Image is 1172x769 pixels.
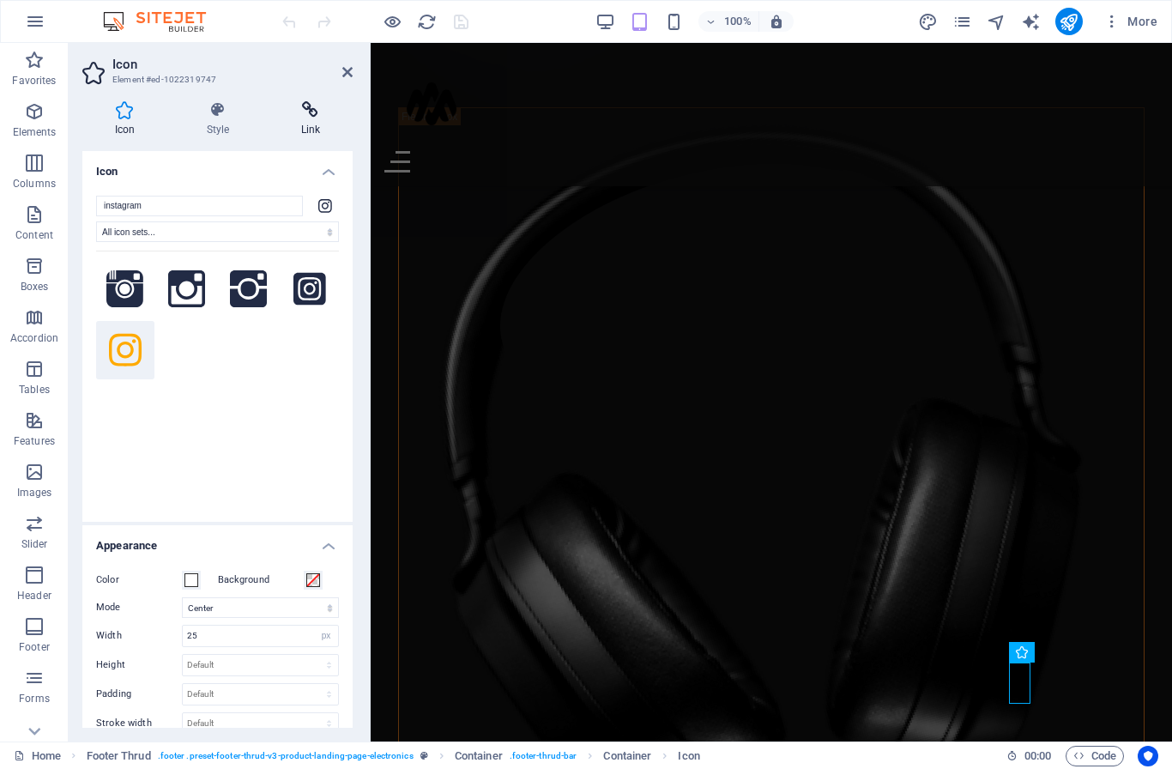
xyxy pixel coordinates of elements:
p: Content [15,228,53,242]
button: design [918,11,939,32]
h4: Style [174,101,269,137]
button: reload [416,11,437,32]
i: AI Writer [1021,12,1041,32]
button: Ion Social Instagram Outline (Ionicons) [158,260,216,318]
button: Square Instagram (FontAwesome Brands) [281,260,339,318]
button: 100% [698,11,759,32]
p: Forms [19,692,50,705]
p: Elements [13,125,57,139]
label: Padding [96,689,182,699]
button: More [1096,8,1164,35]
button: pages [952,11,973,32]
h6: 100% [724,11,752,32]
h6: Session time [1006,746,1052,766]
button: text_generator [1021,11,1042,32]
span: More [1103,13,1157,30]
h4: Icon [82,101,174,137]
a: Click to cancel selection. Double-click to open Pages [14,746,61,766]
p: Favorites [12,74,56,88]
p: Slider [21,537,48,551]
h3: Element #ed-1022319747 [112,72,318,88]
span: Code [1073,746,1116,766]
p: Header [17,589,51,602]
button: Instagram (FontAwesome Brands) [96,321,154,379]
div: Instagram (FontAwesome Brands) [311,196,339,216]
label: Background [218,570,304,590]
h4: Link [269,101,353,137]
i: Design (Ctrl+Alt+Y) [918,12,938,32]
p: Footer [19,640,50,654]
i: Reload page [417,12,437,32]
button: publish [1055,8,1083,35]
button: Usercentrics [1138,746,1158,766]
nav: breadcrumb [87,746,700,766]
span: . footer-thrud-bar [510,746,577,766]
p: Boxes [21,280,49,294]
span: : [1036,749,1039,762]
label: Mode [96,597,182,618]
button: Social Instagram (IcoFont) [96,260,154,318]
label: Height [96,660,182,669]
input: Search icons (square, star half, etc.) [96,196,303,216]
button: Ion Social Instagram (Ionicons) [220,260,278,318]
label: Color [96,570,182,590]
label: Stroke width [96,718,182,728]
h4: Appearance [82,525,353,556]
p: Images [17,486,52,500]
i: On resize automatically adjust zoom level to fit chosen device. [769,14,784,29]
p: Tables [19,383,50,397]
button: Code [1066,746,1124,766]
i: Pages (Ctrl+Alt+S) [952,12,972,32]
p: Accordion [10,331,58,345]
span: . footer .preset-footer-thrud-v3-product-landing-page-electronics [158,746,414,766]
span: Click to select. Double-click to edit [678,746,699,766]
p: Features [14,434,55,448]
i: This element is a customizable preset [420,751,428,760]
span: Click to select. Double-click to edit [603,746,651,766]
button: Click here to leave preview mode and continue editing [382,11,402,32]
h4: Icon [82,151,353,182]
img: Editor Logo [99,11,227,32]
span: Click to select. Double-click to edit [87,746,151,766]
span: Click to select. Double-click to edit [455,746,503,766]
h2: Icon [112,57,353,72]
button: navigator [987,11,1007,32]
p: Columns [13,177,56,191]
label: Width [96,631,182,640]
i: Navigator [987,12,1006,32]
span: 00 00 [1024,746,1051,766]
